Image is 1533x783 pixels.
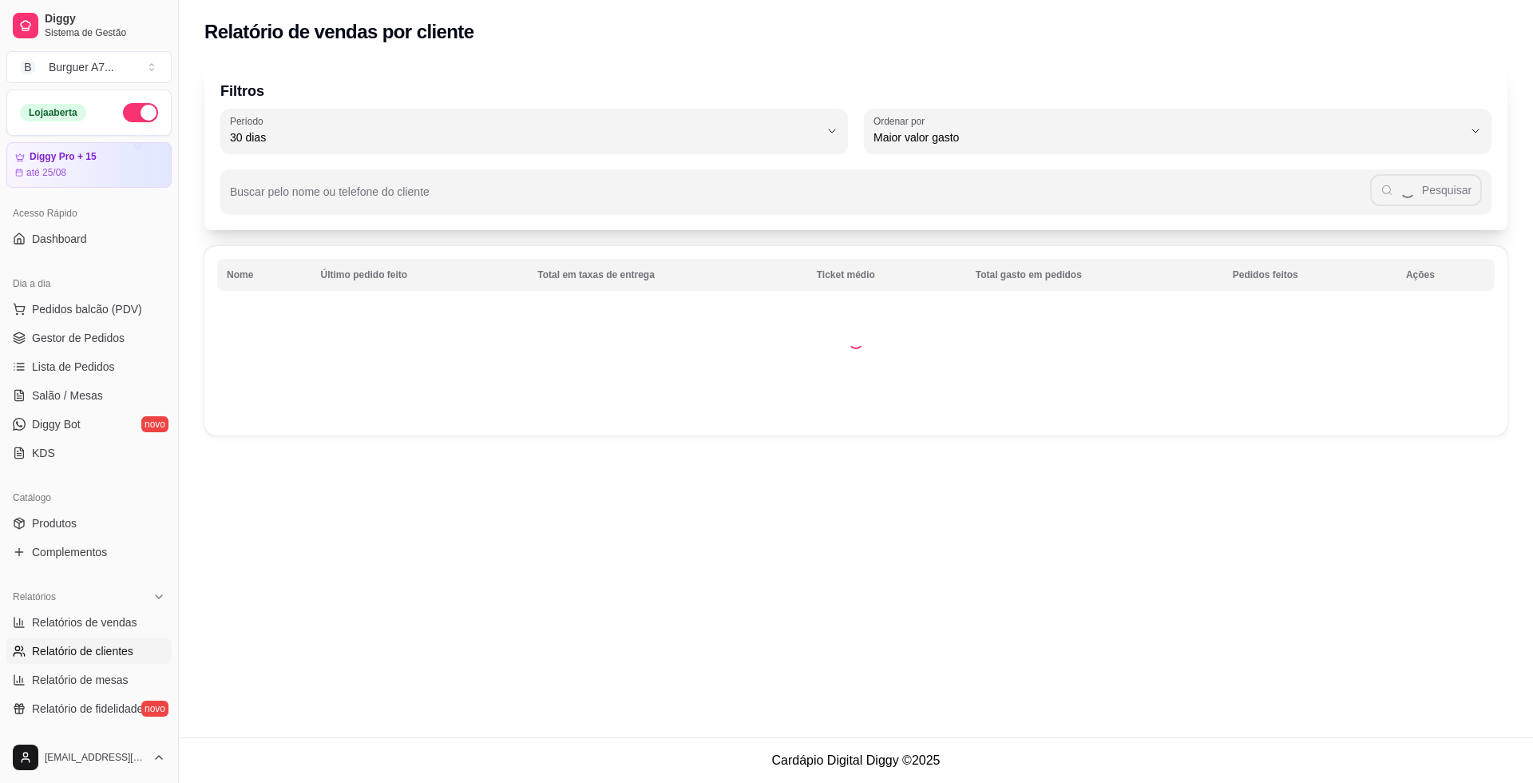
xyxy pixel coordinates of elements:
article: Diggy Pro + 15 [30,151,97,163]
span: 30 dias [230,129,819,145]
a: Dashboard [6,226,172,252]
a: Relatório de mesas [6,667,172,693]
button: [EMAIL_ADDRESS][DOMAIN_NAME] [6,738,172,777]
span: Relatórios [13,590,56,603]
span: Maior valor gasto [873,129,1463,145]
a: Lista de Pedidos [6,354,172,380]
h2: Relatório de vendas por cliente [204,19,474,45]
a: Relatório de fidelidadenovo [6,696,172,721]
a: Relatório de clientes [6,638,172,664]
a: Diggy Botnovo [6,411,172,437]
span: KDS [32,445,55,461]
div: Burguer A7 ... [49,59,114,75]
article: até 25/08 [26,166,66,179]
span: Sistema de Gestão [45,26,165,39]
p: Filtros [220,80,1491,102]
span: Complementos [32,544,107,560]
button: Ordenar porMaior valor gasto [864,109,1491,153]
div: Catálogo [6,485,172,511]
span: Relatórios de vendas [32,614,137,630]
span: Relatório de fidelidade [32,701,143,717]
span: [EMAIL_ADDRESS][DOMAIN_NAME] [45,751,146,764]
span: Gestor de Pedidos [32,330,125,346]
span: Relatório de clientes [32,643,133,659]
a: Gestor de Pedidos [6,325,172,351]
span: Diggy [45,12,165,26]
div: Acesso Rápido [6,201,172,226]
div: Loading [848,333,864,349]
a: DiggySistema de Gestão [6,6,172,45]
input: Buscar pelo nome ou telefone do cliente [230,190,1370,206]
a: Produtos [6,511,172,536]
label: Período [230,114,268,128]
div: Dia a dia [6,271,172,296]
div: Loja aberta [20,104,86,121]
a: KDS [6,440,172,466]
a: Complementos [6,539,172,565]
span: Dashboard [32,231,87,247]
label: Ordenar por [873,114,930,128]
button: Período30 dias [220,109,848,153]
span: Salão / Mesas [32,388,103,403]
a: Diggy Pro + 15até 25/08 [6,142,172,188]
a: Relatórios de vendas [6,610,172,635]
button: Alterar Status [123,103,158,122]
span: Pedidos balcão (PDV) [32,301,142,317]
span: Relatório de mesas [32,672,129,688]
span: Lista de Pedidos [32,359,115,375]
button: Pedidos balcão (PDV) [6,296,172,322]
span: Diggy Bot [32,416,81,432]
button: Select a team [6,51,172,83]
span: B [20,59,36,75]
a: Salão / Mesas [6,383,172,408]
footer: Cardápio Digital Diggy © 2025 [179,737,1533,783]
span: Produtos [32,515,77,531]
